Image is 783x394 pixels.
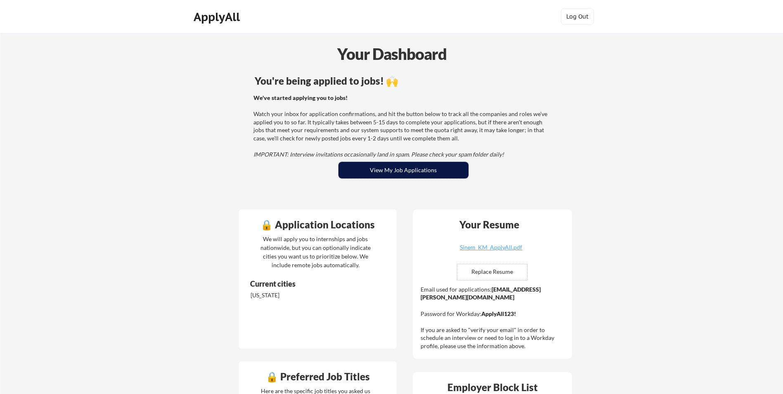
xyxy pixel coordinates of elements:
button: Log Out [561,8,594,25]
div: Employer Block List [416,382,570,392]
div: 🔒 Application Locations [241,220,395,230]
strong: ApplyAll123! [481,310,516,317]
div: ApplyAll [194,10,242,24]
a: Sinem_KM_ApplyAll.pdf [442,244,540,257]
div: Watch your inbox for application confirmations, and hit the button below to track all the compani... [253,94,551,159]
strong: [EMAIL_ADDRESS][PERSON_NAME][DOMAIN_NAME] [421,286,541,301]
div: [US_STATE] [251,291,338,299]
div: 🔒 Preferred Job Titles [241,372,395,382]
div: Sinem_KM_ApplyAll.pdf [442,244,540,250]
strong: We've started applying you to jobs! [253,94,348,101]
div: Your Resume [449,220,530,230]
div: You're being applied to jobs! 🙌 [255,76,552,86]
em: IMPORTANT: Interview invitations occasionally land in spam. Please check your spam folder daily! [253,151,504,158]
div: Current cities [250,280,364,287]
div: We will apply you to internships and jobs nationwide, but you can optionally indicate cities you ... [259,235,372,269]
div: Email used for applications: Password for Workday: If you are asked to "verify your email" in ord... [421,285,566,350]
div: Your Dashboard [1,42,783,66]
button: View My Job Applications [338,162,468,178]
